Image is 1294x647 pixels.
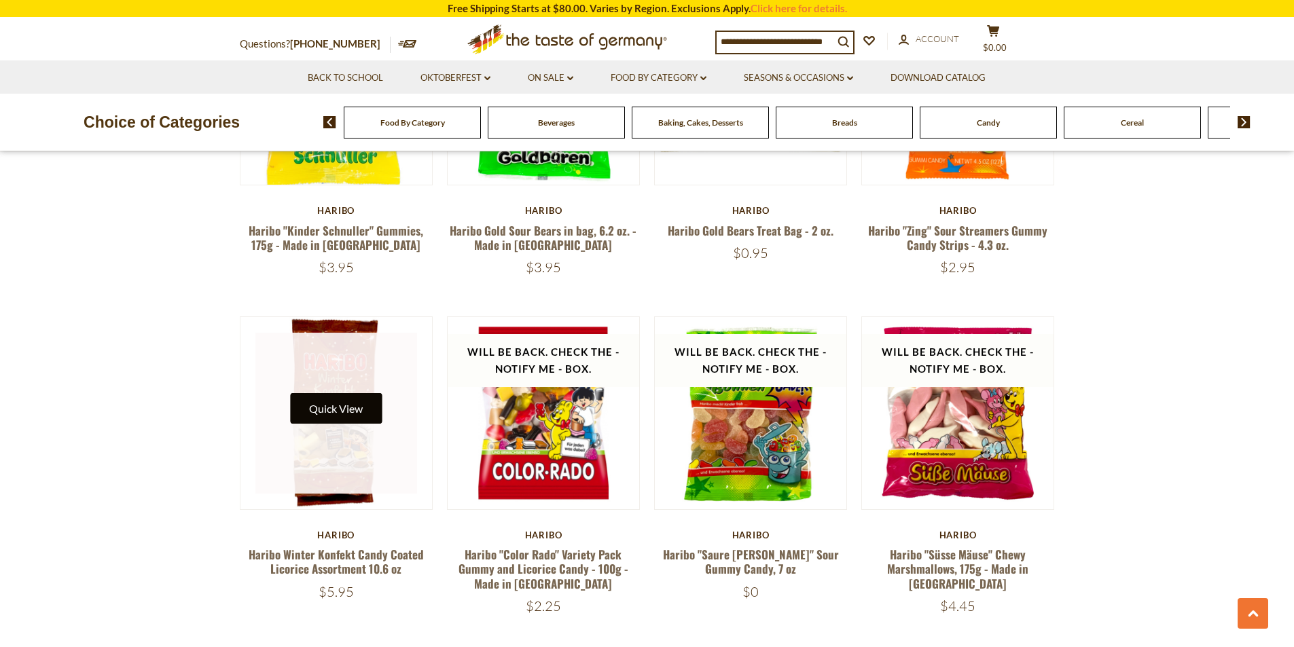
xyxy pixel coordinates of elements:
[654,530,848,540] div: Haribo
[663,546,839,577] a: Haribo "Saure [PERSON_NAME]" Sour Gummy Candy, 7 oz
[538,117,575,128] a: Beverages
[744,71,853,86] a: Seasons & Occasions
[977,117,1000,128] a: Candy
[319,583,354,600] span: $5.95
[249,222,423,253] a: Haribo "Kinder Schnuller" Gummies, 175g - Made in [GEOGRAPHIC_DATA]
[450,222,636,253] a: Haribo Gold Sour Bears in bag, 6.2 oz. - Made in [GEOGRAPHIC_DATA]
[940,259,975,276] span: $2.95
[733,244,768,261] span: $0.95
[862,317,1054,509] img: Haribo
[861,530,1055,540] div: Haribo
[899,32,959,47] a: Account
[319,259,354,276] span: $3.95
[868,222,1047,253] a: Haribo "Zing" Sour Streamers Gummy Candy Strips - 4.3 oz.
[983,42,1007,53] span: $0.00
[290,37,380,50] a: [PHONE_NUMBER]
[240,35,391,53] p: Questions?
[1121,117,1144,128] a: Cereal
[891,71,986,86] a: Download Catalog
[973,24,1014,58] button: $0.00
[655,317,847,509] img: Haribo
[658,117,743,128] a: Baking, Cakes, Desserts
[308,71,383,86] a: Back to School
[751,2,847,14] a: Click here for details.
[861,205,1055,216] div: Haribo
[420,71,490,86] a: Oktoberfest
[323,116,336,128] img: previous arrow
[448,317,640,509] img: Haribo
[447,530,641,540] div: Haribo
[526,259,561,276] span: $3.95
[1238,116,1251,128] img: next arrow
[290,393,382,424] button: Quick View
[611,71,706,86] a: Food By Category
[380,117,445,128] a: Food By Category
[528,71,573,86] a: On Sale
[240,205,433,216] div: Haribo
[459,546,628,592] a: Haribo "Color Rado" Variety Pack Gummy and Licorice Candy - 100g - Made in [GEOGRAPHIC_DATA]
[916,33,959,44] span: Account
[447,205,641,216] div: Haribo
[940,597,975,614] span: $4.45
[240,530,433,540] div: Haribo
[668,222,833,239] a: Haribo Gold Bears Treat Bag - 2 oz.
[654,205,848,216] div: Haribo
[240,317,433,509] img: Haribo
[887,546,1028,592] a: Haribo "Süsse Mäuse" Chewy Marshmallows, 175g - Made in [GEOGRAPHIC_DATA]
[832,117,857,128] a: Breads
[249,546,424,577] a: Haribo Winter Konfekt Candy Coated Licorice Assortment 10.6 oz
[742,583,759,600] span: $0
[526,597,561,614] span: $2.25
